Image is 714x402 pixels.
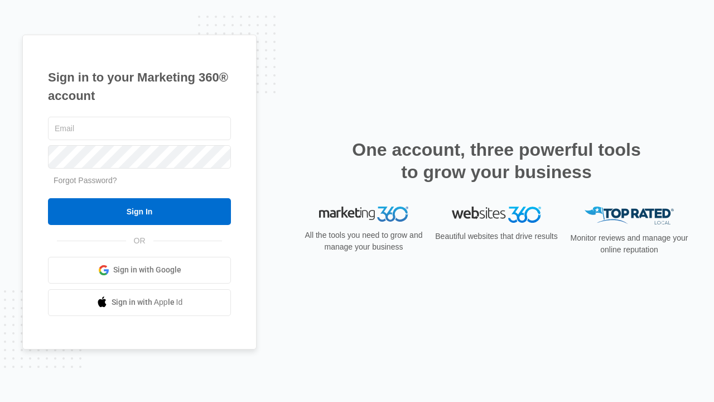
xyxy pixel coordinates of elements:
[301,229,426,253] p: All the tools you need to grow and manage your business
[126,235,153,247] span: OR
[48,198,231,225] input: Sign In
[434,231,559,242] p: Beautiful websites that drive results
[48,257,231,284] a: Sign in with Google
[48,68,231,105] h1: Sign in to your Marketing 360® account
[452,207,541,223] img: Websites 360
[585,207,674,225] img: Top Rated Local
[48,117,231,140] input: Email
[112,296,183,308] span: Sign in with Apple Id
[567,232,692,256] p: Monitor reviews and manage your online reputation
[349,138,644,183] h2: One account, three powerful tools to grow your business
[54,176,117,185] a: Forgot Password?
[319,207,408,222] img: Marketing 360
[113,264,181,276] span: Sign in with Google
[48,289,231,316] a: Sign in with Apple Id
